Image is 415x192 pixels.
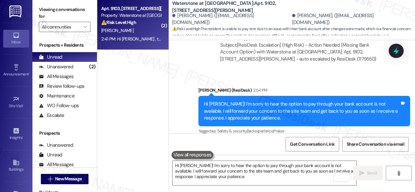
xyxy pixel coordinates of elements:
label: Viewing conversations for [39,5,90,22]
span: : The resident is unable to pay rent due to an issue with their bank account after changes were m... [172,26,415,46]
div: Maintenance [39,93,75,99]
div: Unanswered [39,142,73,149]
div: WO Follow-ups [39,102,79,109]
i:  [359,171,364,176]
div: Review follow-ups [39,83,84,90]
span: • [29,71,30,75]
div: Unread [39,54,62,61]
div: [PERSON_NAME] (ResiDesk) [198,87,410,96]
div: Prospects + Residents [32,42,97,49]
div: All Messages [39,161,74,168]
a: Insights • [3,125,29,143]
span: Safety & security , [217,128,247,134]
a: Inbox [3,30,29,47]
div: [PERSON_NAME]. ([EMAIL_ADDRESS][DOMAIN_NAME]) [172,12,290,26]
button: Send [353,166,383,180]
i:  [83,24,87,29]
a: Site Visit • [3,94,29,111]
strong: ⚠️ Risk Level: High [172,26,200,31]
div: 2:54 PM [252,87,267,94]
span: [PERSON_NAME] [101,28,134,33]
div: Unanswered [39,63,73,70]
button: Share Conversation via email [342,137,409,152]
div: Property: Waterstone at [GEOGRAPHIC_DATA] [101,12,161,19]
div: Prospects [32,130,97,137]
span: • [22,134,23,139]
div: Apt. 9103, [STREET_ADDRESS][PERSON_NAME] [101,5,161,12]
textarea: To enrich screen reader interactions, please activate Accessibility in Grammarly extension settings [172,161,356,185]
div: All Messages [39,73,74,80]
span: Send [367,170,377,176]
span: Bad experience , [247,128,273,134]
span: Get Conversation Link [290,141,335,148]
i:  [396,171,401,176]
div: Hi [PERSON_NAME]! I'm sorry to hear the option to pay through your bank account is not available.... [204,101,400,121]
span: • [23,103,24,107]
div: [PERSON_NAME]. ([EMAIL_ADDRESS][DOMAIN_NAME]) [292,12,410,26]
div: Subject: [ResiDesk Escalation] (High Risk) - Action Needed (Missing Bank Account Option) with Wat... [220,42,385,62]
span: Share Conversation via email [347,141,404,148]
span: Praise [273,128,284,134]
button: New Message [41,174,89,184]
strong: ⚠️ Risk Level: High [101,19,136,25]
div: Escalate [39,112,64,119]
span: New Message [55,175,82,182]
div: Unread [39,152,62,158]
img: ResiDesk Logo [9,6,23,17]
div: Tagged as: [198,126,410,136]
input: All communities [42,22,80,32]
i:  [48,176,53,182]
button: Get Conversation Link [286,137,339,152]
a: Buildings [3,157,29,175]
div: (2) [88,62,97,72]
